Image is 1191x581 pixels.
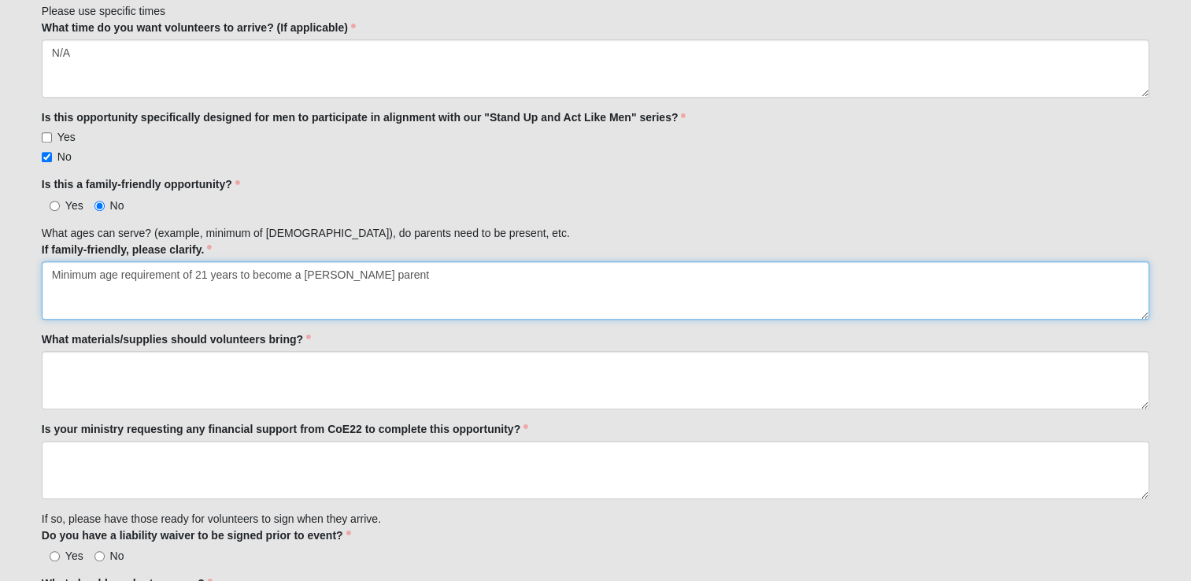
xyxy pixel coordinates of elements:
[57,150,72,163] span: No
[42,527,351,543] label: Do you have a liability waiver to be signed prior to event?
[42,152,52,162] input: No
[50,551,60,561] input: Yes
[42,331,311,347] label: What materials/supplies should volunteers bring?
[50,201,60,211] input: Yes
[94,201,105,211] input: No
[42,109,686,125] label: Is this opportunity specifically designed for men to participate in alignment with our "Stand Up ...
[65,199,83,212] span: Yes
[110,550,124,562] span: No
[42,242,212,257] label: If family-friendly, please clarify.
[42,421,528,437] label: Is your ministry requesting any financial support from CoE22 to complete this opportunity?
[42,132,52,142] input: Yes
[65,550,83,562] span: Yes
[42,176,240,192] label: Is this a family-friendly opportunity?
[110,199,124,212] span: No
[57,131,76,143] span: Yes
[42,20,356,35] label: What time do you want volunteers to arrive? (If applicable)
[94,551,105,561] input: No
